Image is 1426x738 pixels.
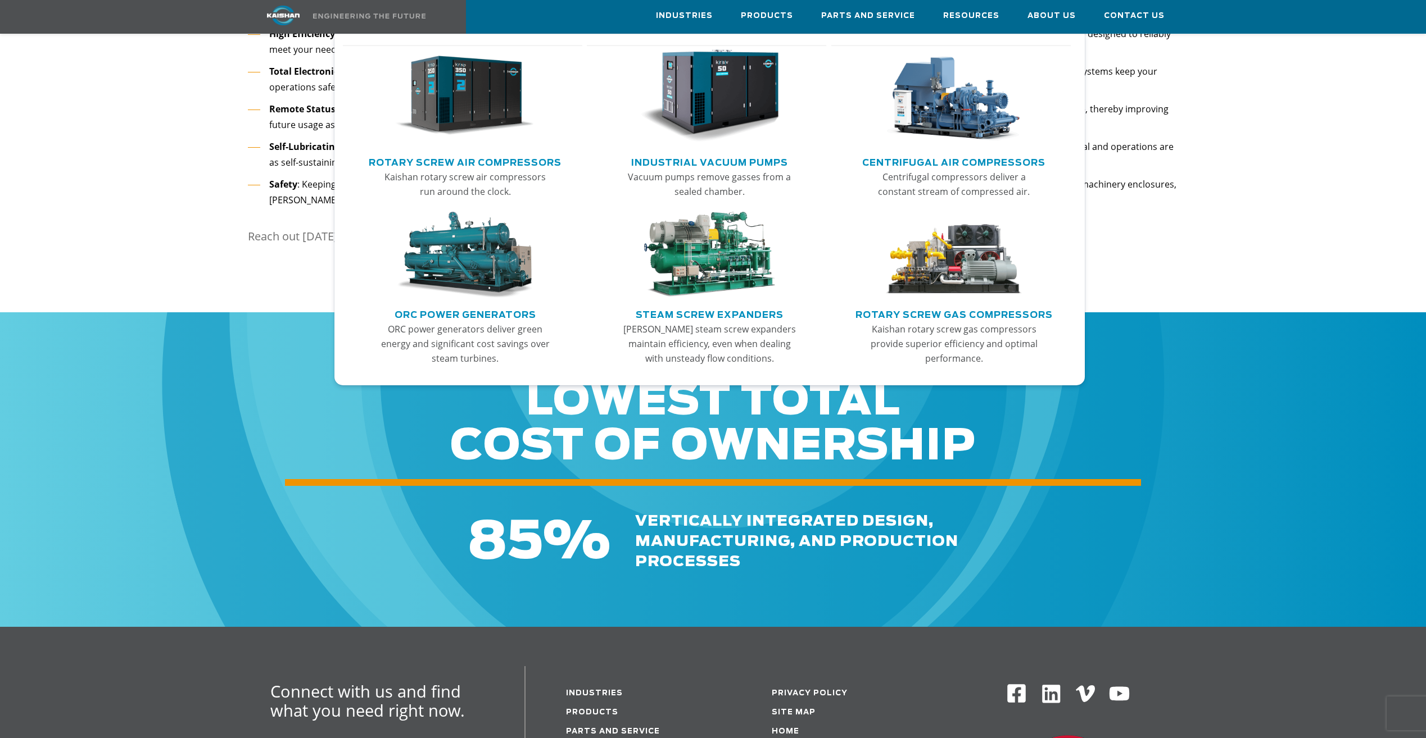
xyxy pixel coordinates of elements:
[640,49,778,143] img: thumb-Industrial-Vacuum-Pumps
[866,322,1042,366] p: Kaishan rotary screw gas compressors provide superior efficiency and optimal performance.
[943,1,999,31] a: Resources
[396,212,534,298] img: thumb-ORC-Power-Generators
[378,170,553,199] p: Kaishan rotary screw air compressors run around the clock.
[269,103,391,115] strong: Remote Status Monitoring:
[821,10,915,22] span: Parts and Service
[566,728,660,735] a: Parts and service
[656,1,713,31] a: Industries
[468,517,543,568] span: 85
[1104,10,1165,22] span: Contact Us
[1027,1,1076,31] a: About Us
[248,139,1179,171] li: Engineered for maximum safety and reliability, our lubricating oil system has been tailored over ...
[885,212,1023,298] img: thumb-Rotary-Screw-Gas-Compressors
[1006,683,1027,704] img: Facebook
[821,1,915,31] a: Parts and Service
[772,728,799,735] a: Home
[313,13,425,19] img: Engineering the future
[1040,683,1062,705] img: Linkedin
[741,10,793,22] span: Products
[248,176,1179,208] li: : Keeping your team safe is a key concern for [PERSON_NAME]. Our rotary screw gas compressors con...
[622,322,797,366] p: [PERSON_NAME] steam screw expanders maintain efficiency, even when dealing with unsteady flow con...
[566,690,623,697] a: Industries
[741,1,793,31] a: Products
[855,305,1053,322] a: Rotary Screw Gas Compressors
[543,517,610,568] span: %
[395,305,536,322] a: ORC Power Generators
[269,65,377,78] strong: Total Electronic Control:
[885,49,1023,143] img: thumb-Centrifugal-Air-Compressors
[241,6,325,25] img: kaishan logo
[772,709,816,716] a: Site Map
[269,140,393,153] strong: Self-Lubricating Oil System:
[566,709,618,716] a: Products
[248,63,1179,95] li: Users can manage all the essential parameters from one central interface. Built-in alarms notify ...
[248,225,1179,248] p: Reach out [DATE] to learn more about rotary gas screw compressors and see how the Kaishan team ca...
[269,28,338,40] strong: High Efficiency:
[635,514,958,569] span: vertically integrated design, manufacturing, and production processes
[378,322,553,366] p: ORC power generators deliver green energy and significant cost savings over steam turbines.
[369,153,562,170] a: Rotary Screw Air Compressors
[1027,10,1076,22] span: About Us
[1104,1,1165,31] a: Contact Us
[866,170,1042,199] p: Centrifugal compressors deliver a constant stream of compressed air.
[248,26,1179,58] li: [PERSON_NAME]’s compressors are designed and engineered to provide superior efficiency and optimi...
[248,101,1179,133] li: Kaishan compressors were built to collect and monitor performance data from anywhere. This featur...
[640,212,778,298] img: thumb-Steam-Screw-Expanders
[631,153,788,170] a: Industrial Vacuum Pumps
[1076,685,1095,701] img: Vimeo
[1108,683,1130,705] img: Youtube
[622,170,797,199] p: Vacuum pumps remove gasses from a sealed chamber.
[270,680,465,721] span: Connect with us and find what you need right now.
[396,49,534,143] img: thumb-Rotary-Screw-Air-Compressors
[269,178,297,190] strong: Safety
[943,10,999,22] span: Resources
[636,305,784,322] a: Steam Screw Expanders
[656,10,713,22] span: Industries
[772,690,848,697] a: Privacy Policy
[862,153,1045,170] a: Centrifugal Air Compressors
